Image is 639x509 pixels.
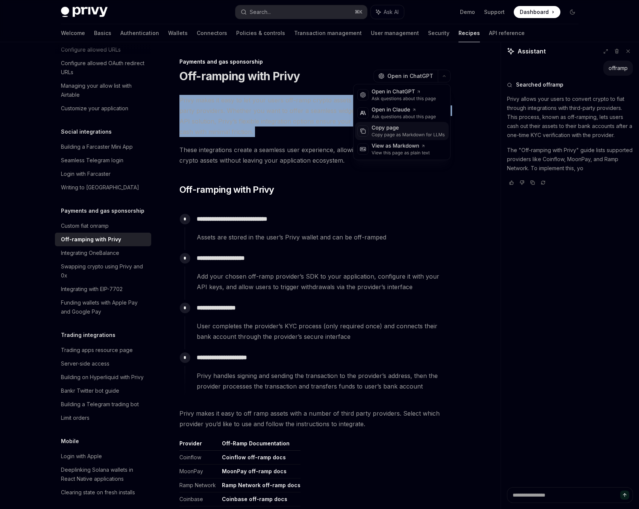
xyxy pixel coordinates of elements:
[197,370,450,392] span: Privy handles signing and sending the transaction to the provider’s address, then the provider pr...
[507,146,633,173] p: The "Off-ramping with Privy" guide lists supported providers like Coinflow, MoonPay, and Ramp Net...
[197,271,450,292] span: Add your chosen off-ramp provider’s SDK to your application, configure it with your API keys, and...
[222,482,301,489] a: Ramp Network off-ramp docs
[61,437,79,446] h5: Mobile
[179,184,274,196] span: Off-ramping with Privy
[55,181,151,194] a: Writing to [GEOGRAPHIC_DATA]
[294,24,362,42] a: Transaction management
[55,370,151,384] a: Building on Hyperliquid with Privy
[620,491,629,500] button: Send message
[197,321,450,342] span: User completes the provider’s KYC process (only required once) and connects their bank account th...
[197,24,227,42] a: Connectors
[179,440,219,451] th: Provider
[61,127,112,136] h5: Social integrations
[609,64,628,72] div: offramp
[179,145,451,166] span: These integrations create a seamless user experience, allowing your users to cash out their crypt...
[55,398,151,411] a: Building a Telegram trading bot
[120,24,159,42] a: Authentication
[484,8,505,16] a: Support
[55,282,151,296] a: Integrating with EIP-7702
[61,221,109,230] div: Custom fiat onramp
[55,140,151,154] a: Building a Farcaster Mini App
[61,386,119,395] div: Bankr Twitter bot guide
[372,114,436,120] div: Ask questions about this page
[507,81,633,88] button: Searched offramp
[61,104,128,113] div: Customize your application
[61,346,133,355] div: Trading apps resource page
[61,235,121,244] div: Off-ramping with Privy
[55,450,151,463] a: Login with Apple
[61,24,85,42] a: Welcome
[61,7,108,17] img: dark logo
[372,150,430,156] div: View this page as plain text
[55,357,151,370] a: Server-side access
[222,496,287,503] a: Coinbase off-ramp docs
[55,154,151,167] a: Seamless Telegram login
[61,413,90,422] div: Limit orders
[372,142,430,150] div: View as Markdown
[61,488,135,497] div: Clearing state on fresh installs
[55,79,151,102] a: Managing your allow list with Airtable
[371,24,419,42] a: User management
[489,24,525,42] a: API reference
[168,24,188,42] a: Wallets
[55,219,151,233] a: Custom fiat onramp
[55,246,151,260] a: Integrating OneBalance
[55,463,151,486] a: Deeplinking Solana wallets in React Native applications
[61,81,147,99] div: Managing your allow list with Airtable
[55,260,151,282] a: Swapping crypto using Privy and 0x
[55,167,151,181] a: Login with Farcaster
[179,95,451,137] span: Privy makes it easy to let your users off-ramp crypto assets to fiat by integrating with third-pa...
[61,452,102,461] div: Login with Apple
[179,58,451,66] div: Payments and gas sponsorship
[61,373,144,382] div: Building on Hyperliquid with Privy
[236,24,285,42] a: Policies & controls
[179,69,300,83] h1: Off-ramping with Privy
[520,8,549,16] span: Dashboard
[61,248,119,258] div: Integrating OneBalance
[55,384,151,398] a: Bankr Twitter bot guide
[197,232,450,242] span: Assets are stored in the user’s Privy wallet and can be off-ramped
[179,479,219,492] td: Ramp Network
[61,465,147,483] div: Deeplinking Solana wallets in React Native applications
[516,81,563,88] span: Searched offramp
[55,411,151,425] a: Limit orders
[372,132,445,138] div: Copy page as Markdown for LLMs
[518,47,546,56] span: Assistant
[460,8,475,16] a: Demo
[61,206,144,215] h5: Payments and gas sponsorship
[61,142,133,151] div: Building a Farcaster Mini App
[372,88,436,96] div: Open in ChatGPT
[61,183,139,192] div: Writing to [GEOGRAPHIC_DATA]
[384,8,399,16] span: Ask AI
[55,343,151,357] a: Trading apps resource page
[372,96,436,102] div: Ask questions about this page
[61,262,147,280] div: Swapping crypto using Privy and 0x
[372,124,445,132] div: Copy page
[55,296,151,319] a: Funding wallets with Apple Pay and Google Pay
[566,6,578,18] button: Toggle dark mode
[222,454,286,461] a: Coinflow off-ramp docs
[179,492,219,506] td: Coinbase
[387,72,433,80] span: Open in ChatGPT
[61,359,109,368] div: Server-side access
[355,9,363,15] span: ⌘ K
[61,59,147,77] div: Configure allowed OAuth redirect URLs
[371,5,404,19] button: Ask AI
[61,298,147,316] div: Funding wallets with Apple Pay and Google Pay
[55,486,151,499] a: Clearing state on fresh installs
[514,6,560,18] a: Dashboard
[55,102,151,115] a: Customize your application
[372,106,436,114] div: Open in Claude
[61,285,123,294] div: Integrating with EIP-7702
[250,8,271,17] div: Search...
[222,468,287,475] a: MoonPay off-ramp docs
[61,156,123,165] div: Seamless Telegram login
[55,56,151,79] a: Configure allowed OAuth redirect URLs
[61,400,139,409] div: Building a Telegram trading bot
[373,70,438,82] button: Open in ChatGPT
[179,408,451,429] span: Privy makes it easy to off ramp assets with a number of third party providers. Select which provi...
[507,94,633,140] p: Privy allows your users to convert crypto to fiat through integrations with third-party providers...
[179,451,219,465] td: Coinflow
[61,169,111,178] div: Login with Farcaster
[179,465,219,479] td: MoonPay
